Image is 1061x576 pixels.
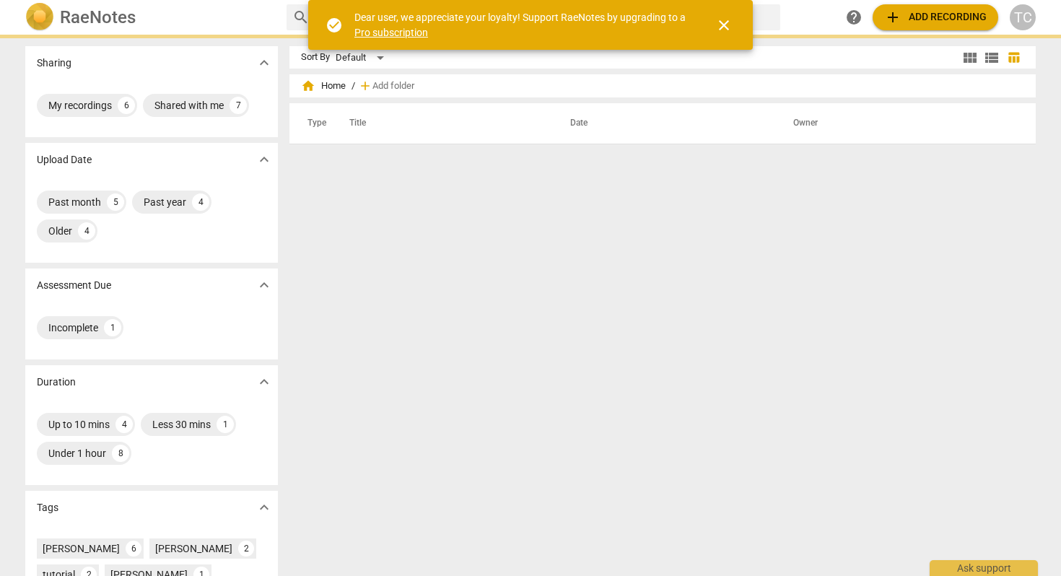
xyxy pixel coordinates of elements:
[256,373,273,390] span: expand_more
[192,193,209,211] div: 4
[253,497,275,518] button: Show more
[37,500,58,515] p: Tags
[372,81,414,92] span: Add folder
[253,149,275,170] button: Show more
[358,79,372,93] span: add
[326,17,343,34] span: check_circle
[296,103,332,144] th: Type
[152,417,211,432] div: Less 30 mins
[256,276,273,294] span: expand_more
[43,541,120,556] div: [PERSON_NAME]
[845,9,863,26] span: help
[37,56,71,71] p: Sharing
[256,54,273,71] span: expand_more
[154,98,224,113] div: Shared with me
[352,81,355,92] span: /
[144,195,186,209] div: Past year
[873,4,998,30] button: Upload
[981,47,1003,69] button: List view
[238,541,254,557] div: 2
[256,499,273,516] span: expand_more
[553,103,776,144] th: Date
[336,46,389,69] div: Default
[354,27,428,38] a: Pro subscription
[884,9,987,26] span: Add recording
[126,541,141,557] div: 6
[301,79,346,93] span: Home
[301,79,315,93] span: home
[332,103,553,144] th: Title
[48,320,98,335] div: Incomplete
[217,416,234,433] div: 1
[48,417,110,432] div: Up to 10 mins
[78,222,95,240] div: 4
[25,3,275,32] a: LogoRaeNotes
[25,3,54,32] img: Logo
[107,193,124,211] div: 5
[1007,51,1021,64] span: table_chart
[959,47,981,69] button: Tile view
[1010,4,1036,30] button: TC
[253,371,275,393] button: Show more
[884,9,901,26] span: add
[37,278,111,293] p: Assessment Due
[715,17,733,34] span: close
[707,8,741,43] button: Close
[292,9,310,26] span: search
[60,7,136,27] h2: RaeNotes
[841,4,867,30] a: Help
[230,97,247,114] div: 7
[301,52,330,63] div: Sort By
[37,375,76,390] p: Duration
[253,274,275,296] button: Show more
[104,319,121,336] div: 1
[37,152,92,167] p: Upload Date
[961,49,979,66] span: view_module
[112,445,129,462] div: 8
[776,103,1021,144] th: Owner
[118,97,135,114] div: 6
[354,10,689,40] div: Dear user, we appreciate your loyalty! Support RaeNotes by upgrading to a
[48,98,112,113] div: My recordings
[155,541,232,556] div: [PERSON_NAME]
[48,195,101,209] div: Past month
[256,151,273,168] span: expand_more
[1003,47,1024,69] button: Table view
[48,224,72,238] div: Older
[983,49,1000,66] span: view_list
[253,52,275,74] button: Show more
[115,416,133,433] div: 4
[930,560,1038,576] div: Ask support
[48,446,106,461] div: Under 1 hour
